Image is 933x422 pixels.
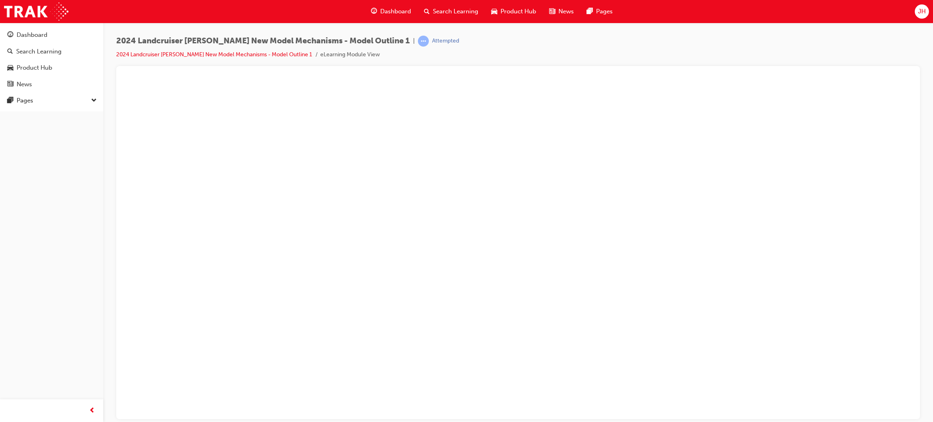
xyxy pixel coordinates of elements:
div: News [17,80,32,89]
span: 2024 Landcruiser [PERSON_NAME] New Model Mechanisms - Model Outline 1 [116,36,410,46]
span: guage-icon [7,32,13,39]
span: down-icon [91,96,97,106]
div: Product Hub [17,63,52,72]
span: pages-icon [7,97,13,104]
span: search-icon [424,6,430,17]
a: car-iconProduct Hub [485,3,543,20]
div: Search Learning [16,47,62,56]
a: News [3,77,100,92]
span: pages-icon [587,6,593,17]
span: news-icon [549,6,555,17]
span: | [413,36,415,46]
span: car-icon [7,64,13,72]
a: pages-iconPages [580,3,619,20]
span: JH [918,7,926,16]
a: search-iconSearch Learning [418,3,485,20]
a: Product Hub [3,60,100,75]
span: learningRecordVerb_ATTEMPT-icon [418,36,429,47]
span: search-icon [7,48,13,55]
span: News [558,7,574,16]
div: Pages [17,96,33,105]
a: 2024 Landcruiser [PERSON_NAME] New Model Mechanisms - Model Outline 1 [116,51,312,58]
span: news-icon [7,81,13,88]
span: guage-icon [371,6,377,17]
button: Pages [3,93,100,108]
span: Search Learning [433,7,478,16]
button: JH [915,4,929,19]
span: Product Hub [501,7,536,16]
img: Trak [4,2,68,21]
span: Dashboard [380,7,411,16]
div: Dashboard [17,30,47,40]
div: Attempted [432,37,459,45]
a: news-iconNews [543,3,580,20]
a: Dashboard [3,28,100,43]
span: Pages [596,7,613,16]
li: eLearning Module View [320,50,380,60]
button: DashboardSearch LearningProduct HubNews [3,26,100,93]
span: car-icon [491,6,497,17]
a: Search Learning [3,44,100,59]
span: prev-icon [89,406,95,416]
a: guage-iconDashboard [364,3,418,20]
